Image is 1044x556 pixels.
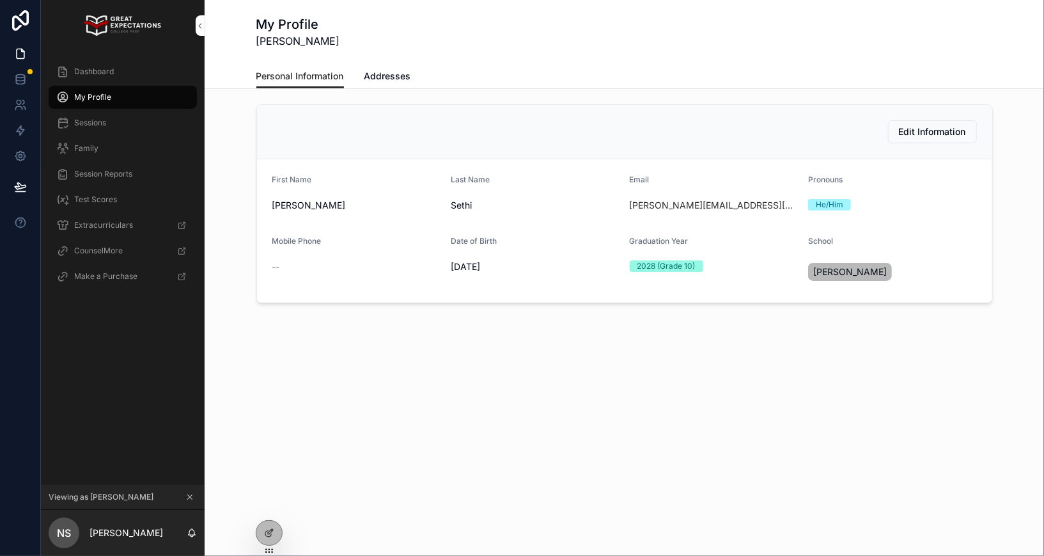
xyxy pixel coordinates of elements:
[74,271,137,282] span: Make a Purchase
[49,214,197,237] a: Extracurriculars
[272,175,312,184] span: First Name
[41,51,205,305] div: scrollable content
[637,260,696,272] div: 2028 (Grade 10)
[74,195,117,205] span: Test Scores
[74,118,106,128] span: Sessions
[451,236,497,246] span: Date of Birth
[74,92,111,102] span: My Profile
[49,492,153,502] span: Viewing as [PERSON_NAME]
[57,525,71,541] span: NS
[451,260,619,273] span: [DATE]
[74,246,123,256] span: CounselMore
[49,60,197,83] a: Dashboard
[49,239,197,262] a: CounselMore
[90,527,163,539] p: [PERSON_NAME]
[272,236,322,246] span: Mobile Phone
[74,220,133,230] span: Extracurriculars
[256,33,340,49] span: [PERSON_NAME]
[49,86,197,109] a: My Profile
[49,163,197,186] a: Session Reports
[49,137,197,160] a: Family
[816,199,843,210] div: He/Him
[888,120,977,143] button: Edit Information
[256,70,344,83] span: Personal Information
[451,175,490,184] span: Last Name
[49,188,197,211] a: Test Scores
[630,175,650,184] span: Email
[74,169,132,179] span: Session Reports
[451,199,619,212] span: Sethi
[74,67,114,77] span: Dashboard
[630,236,689,246] span: Graduation Year
[630,199,799,212] a: [PERSON_NAME][EMAIL_ADDRESS][PERSON_NAME][DOMAIN_NAME]
[256,15,340,33] h1: My Profile
[808,175,843,184] span: Pronouns
[74,143,98,154] span: Family
[49,265,197,288] a: Make a Purchase
[899,125,966,138] span: Edit Information
[364,65,411,90] a: Addresses
[256,65,344,89] a: Personal Information
[272,260,280,273] span: --
[84,15,160,36] img: App logo
[272,199,441,212] span: [PERSON_NAME]
[364,70,411,83] span: Addresses
[808,236,833,246] span: School
[813,266,887,278] span: [PERSON_NAME]
[49,111,197,134] a: Sessions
